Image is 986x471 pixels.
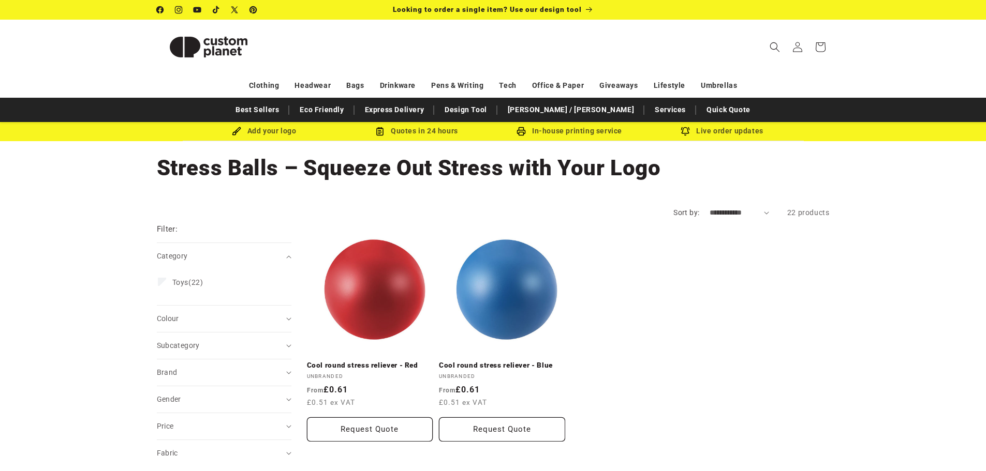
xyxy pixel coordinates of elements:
div: Quotes in 24 hours [341,125,493,138]
span: Price [157,422,174,430]
summary: Colour (0 selected) [157,306,291,332]
a: Tech [499,77,516,95]
img: Order Updates Icon [375,127,385,136]
span: Subcategory [157,341,200,350]
div: In-house printing service [493,125,646,138]
h1: Stress Balls – Squeeze Out Stress with Your Logo [157,154,830,182]
a: [PERSON_NAME] / [PERSON_NAME] [503,101,639,119]
summary: Category (0 selected) [157,243,291,269]
img: Order updates [681,127,690,136]
span: (22) [172,278,203,287]
summary: Gender (0 selected) [157,386,291,413]
a: Lifestyle [654,77,685,95]
span: Gender [157,395,181,403]
a: Clothing [249,77,279,95]
a: Best Sellers [230,101,284,119]
a: Eco Friendly [295,101,349,119]
button: Request Quote [307,417,433,442]
span: Category [157,252,188,260]
a: Quick Quote [701,101,756,119]
summary: Fabric (0 selected) [157,440,291,466]
a: Drinkware [380,77,416,95]
summary: Price [157,413,291,439]
a: Headwear [295,77,331,95]
span: Looking to order a single item? Use our design tool [393,5,582,13]
h2: Filter: [157,223,178,235]
div: Add your logo [188,125,341,138]
span: Toys [172,278,188,286]
span: Colour [157,314,179,323]
a: Giveaways [599,77,638,95]
a: Pens & Writing [431,77,483,95]
a: Design Tool [439,101,492,119]
a: Cool round stress reliever - Blue [439,361,565,370]
a: Bags [346,77,364,95]
summary: Subcategory (0 selected) [157,332,291,359]
a: Express Delivery [360,101,430,119]
div: Live order updates [646,125,799,138]
img: Brush Icon [232,127,241,136]
button: Request Quote [439,417,565,442]
img: Custom Planet [157,24,260,70]
a: Custom Planet [153,20,264,74]
summary: Search [763,36,786,58]
a: Services [650,101,691,119]
a: Umbrellas [701,77,737,95]
span: Fabric [157,449,178,457]
a: Cool round stress reliever - Red [307,361,433,370]
span: Brand [157,368,178,376]
summary: Brand (0 selected) [157,359,291,386]
a: Office & Paper [532,77,584,95]
img: In-house printing [517,127,526,136]
span: 22 products [787,208,830,217]
label: Sort by: [673,208,699,217]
